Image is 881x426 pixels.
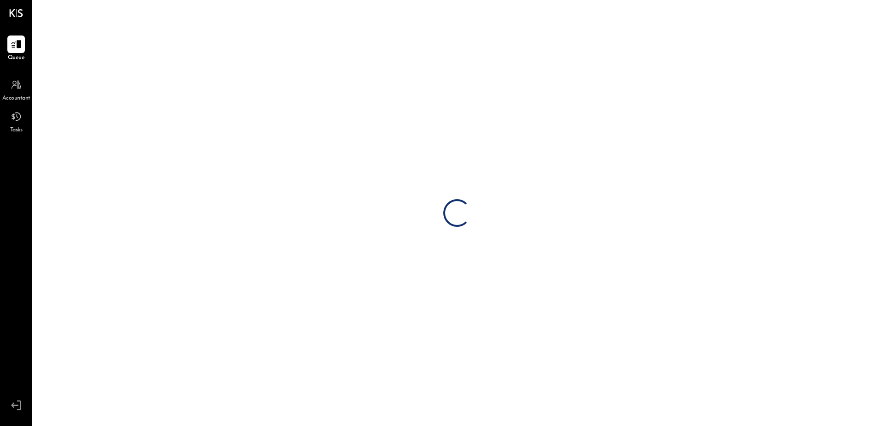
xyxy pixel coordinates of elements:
[10,126,23,135] span: Tasks
[0,35,32,62] a: Queue
[0,76,32,103] a: Accountant
[8,54,25,62] span: Queue
[0,108,32,135] a: Tasks
[2,95,30,103] span: Accountant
